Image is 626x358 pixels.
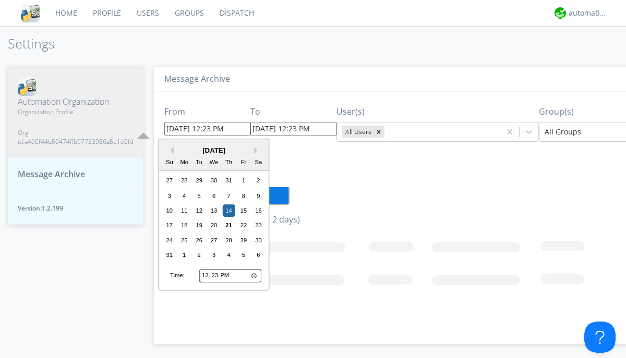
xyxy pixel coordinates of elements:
[163,190,176,202] div: Choose Sunday, August 3rd, 2025
[336,107,539,117] h3: User(s)
[163,234,176,246] div: Choose Sunday, August 24th, 2025
[223,190,235,202] div: Choose Thursday, August 7th, 2025
[208,219,220,232] div: Choose Wednesday, August 20th, 2025
[223,234,235,246] div: Choose Thursday, August 28th, 2025
[178,190,190,202] div: Choose Monday, August 4th, 2025
[170,271,185,280] div: Time:
[193,219,206,232] div: Choose Tuesday, August 19th, 2025
[178,175,190,187] div: Choose Monday, July 28th, 2025
[178,204,190,217] div: Choose Monday, August 11th, 2025
[208,190,220,202] div: Choose Wednesday, August 6th, 2025
[252,249,265,262] div: Choose Saturday, September 6th, 2025
[208,204,220,217] div: Choose Wednesday, August 13th, 2025
[237,219,250,232] div: Choose Friday, August 22nd, 2025
[223,219,235,232] div: Choose Thursday, August 21st, 2025
[237,249,250,262] div: Choose Friday, September 5th, 2025
[252,156,265,169] div: Sa
[208,234,220,246] div: Choose Wednesday, August 27th, 2025
[208,249,220,262] div: Choose Wednesday, September 3rd, 2025
[252,219,265,232] div: Choose Saturday, August 23rd, 2025
[223,249,235,262] div: Choose Thursday, September 4th, 2025
[193,204,206,217] div: Choose Tuesday, August 12th, 2025
[373,126,384,138] div: Remove All Users
[250,107,336,117] h3: To
[223,156,235,169] div: Th
[8,67,143,157] button: Automation OrganizationOrganization ProfileOrg id:a460f44b50474ffb97733986a5e1e0fd
[163,204,176,217] div: Choose Sunday, August 10th, 2025
[18,128,134,146] span: Org id: a460f44b50474ffb97733986a5e1e0fd
[223,175,235,187] div: Choose Thursday, July 31st, 2025
[252,234,265,246] div: Choose Saturday, August 30th, 2025
[193,175,206,187] div: Choose Tuesday, July 29th, 2025
[237,234,250,246] div: Choose Friday, August 29th, 2025
[252,204,265,217] div: Choose Saturday, August 16th, 2025
[163,156,176,169] div: Su
[18,204,134,213] span: Version: 1.2.199
[178,249,190,262] div: Choose Monday, September 1st, 2025
[21,4,40,22] img: cddb5a64eb264b2086981ab96f4c1ba7
[208,156,220,169] div: We
[193,156,206,169] div: Tu
[18,96,134,108] span: Automation Organization
[569,8,608,18] div: automation+atlas
[18,168,85,180] span: Message Archive
[193,234,206,246] div: Choose Tuesday, August 26th, 2025
[193,190,206,202] div: Choose Tuesday, August 5th, 2025
[163,175,176,187] div: Choose Sunday, July 27th, 2025
[18,78,36,96] img: cddb5a64eb264b2086981ab96f4c1ba7
[237,156,250,169] div: Fr
[199,269,261,282] input: Time
[163,249,176,262] div: Choose Sunday, August 31st, 2025
[18,107,134,116] span: Organization Profile
[252,190,265,202] div: Choose Saturday, August 9th, 2025
[178,219,190,232] div: Choose Monday, August 18th, 2025
[208,175,220,187] div: Choose Wednesday, July 30th, 2025
[159,145,269,155] div: [DATE]
[162,174,266,263] div: month 2025-08
[8,157,143,191] button: Message Archive
[164,107,250,117] h3: From
[223,204,235,217] div: Choose Thursday, August 14th, 2025
[237,190,250,202] div: Choose Friday, August 8th, 2025
[178,234,190,246] div: Choose Monday, August 25th, 2025
[166,147,174,154] button: Previous Month
[193,249,206,262] div: Choose Tuesday, September 2nd, 2025
[254,147,261,154] button: Next Month
[555,7,566,19] img: d2d01cd9b4174d08988066c6d424eccd
[237,175,250,187] div: Choose Friday, August 1st, 2025
[252,175,265,187] div: Choose Saturday, August 2nd, 2025
[342,126,373,138] div: All Users
[178,156,190,169] div: Mo
[163,219,176,232] div: Choose Sunday, August 17th, 2025
[8,191,143,225] button: Version:1.2.199
[237,204,250,217] div: Choose Friday, August 15th, 2025
[584,322,616,353] iframe: Toggle Customer Support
